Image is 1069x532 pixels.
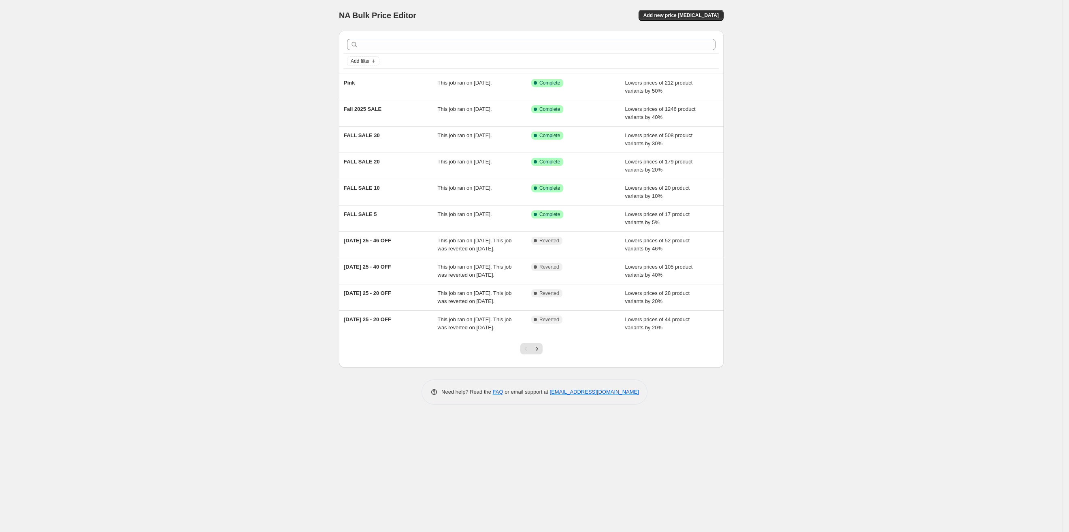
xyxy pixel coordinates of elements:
[539,132,560,139] span: Complete
[503,389,550,395] span: or email support at
[438,211,492,217] span: This job ran on [DATE].
[539,316,559,323] span: Reverted
[344,80,355,86] span: Pink
[539,211,560,218] span: Complete
[347,56,379,66] button: Add filter
[539,80,560,86] span: Complete
[441,389,493,395] span: Need help? Read the
[625,132,693,146] span: Lowers prices of 508 product variants by 30%
[539,290,559,297] span: Reverted
[539,106,560,112] span: Complete
[344,185,380,191] span: FALL SALE 10
[351,58,370,64] span: Add filter
[639,10,724,21] button: Add new price [MEDICAL_DATA]
[438,132,492,138] span: This job ran on [DATE].
[344,237,391,244] span: [DATE] 25 - 46 OFF
[344,211,377,217] span: FALL SALE 5
[344,290,391,296] span: [DATE] 25 - 20 OFF
[625,264,693,278] span: Lowers prices of 105 product variants by 40%
[625,290,690,304] span: Lowers prices of 28 product variants by 20%
[438,185,492,191] span: This job ran on [DATE].
[438,237,512,252] span: This job ran on [DATE]. This job was reverted on [DATE].
[438,159,492,165] span: This job ran on [DATE].
[344,106,381,112] span: Fall 2025 SALE
[493,389,503,395] a: FAQ
[625,211,690,225] span: Lowers prices of 17 product variants by 5%
[539,185,560,191] span: Complete
[438,264,512,278] span: This job ran on [DATE]. This job was reverted on [DATE].
[520,343,543,354] nav: Pagination
[344,132,380,138] span: FALL SALE 30
[344,159,380,165] span: FALL SALE 20
[531,343,543,354] button: Next
[550,389,639,395] a: [EMAIL_ADDRESS][DOMAIN_NAME]
[539,264,559,270] span: Reverted
[539,237,559,244] span: Reverted
[625,80,693,94] span: Lowers prices of 212 product variants by 50%
[339,11,416,20] span: NA Bulk Price Editor
[625,185,690,199] span: Lowers prices of 20 product variants by 10%
[625,316,690,331] span: Lowers prices of 44 product variants by 20%
[625,237,690,252] span: Lowers prices of 52 product variants by 46%
[625,106,696,120] span: Lowers prices of 1246 product variants by 40%
[438,106,492,112] span: This job ran on [DATE].
[539,159,560,165] span: Complete
[643,12,719,19] span: Add new price [MEDICAL_DATA]
[438,80,492,86] span: This job ran on [DATE].
[438,316,512,331] span: This job ran on [DATE]. This job was reverted on [DATE].
[344,316,391,322] span: [DATE] 25 - 20 OFF
[438,290,512,304] span: This job ran on [DATE]. This job was reverted on [DATE].
[625,159,693,173] span: Lowers prices of 179 product variants by 20%
[344,264,391,270] span: [DATE] 25 - 40 OFF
